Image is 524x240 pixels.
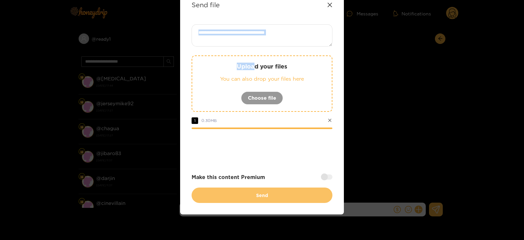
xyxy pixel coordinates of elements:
p: You can also drop your files here [205,75,319,83]
p: Upload your files [205,63,319,70]
strong: Send file [192,1,220,9]
button: Choose file [241,91,283,105]
button: Send [192,188,332,203]
strong: Make this content Premium [192,173,265,181]
span: 1 [192,117,198,124]
span: 0.30 MB [201,118,217,123]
